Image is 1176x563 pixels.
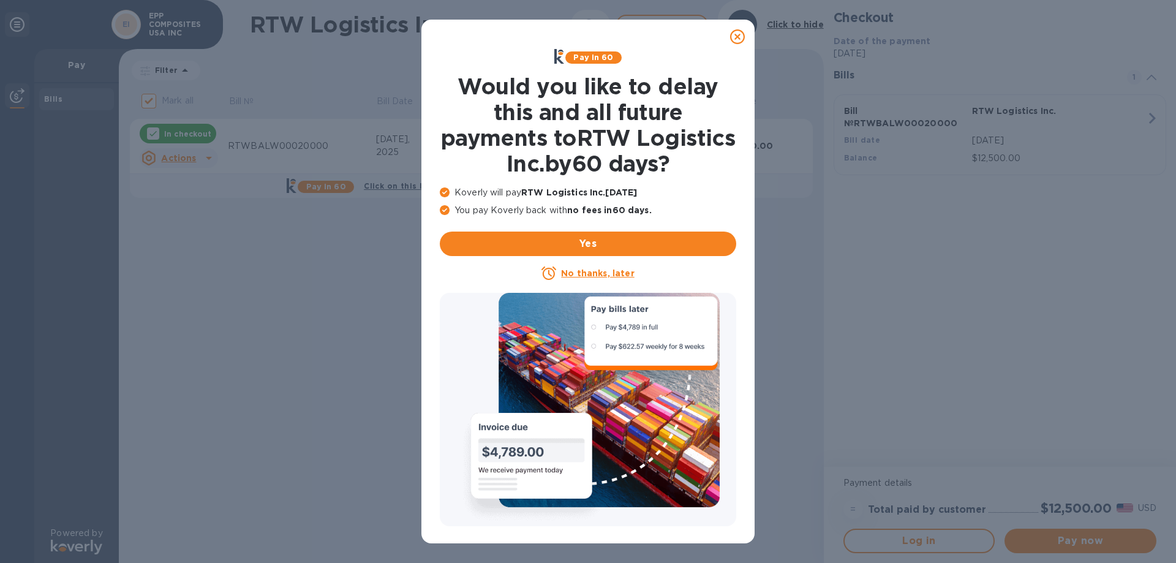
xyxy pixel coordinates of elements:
p: Koverly will pay [440,186,736,199]
button: Yes [440,232,736,256]
u: No thanks, later [561,268,634,278]
b: RTW Logistics Inc. [DATE] [521,187,637,197]
p: You pay Koverly back with [440,204,736,217]
span: Yes [450,236,726,251]
h1: Would you like to delay this and all future payments to RTW Logistics Inc. by 60 days ? [440,74,736,176]
b: Pay in 60 [573,53,613,62]
b: no fees in 60 days . [567,205,651,215]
